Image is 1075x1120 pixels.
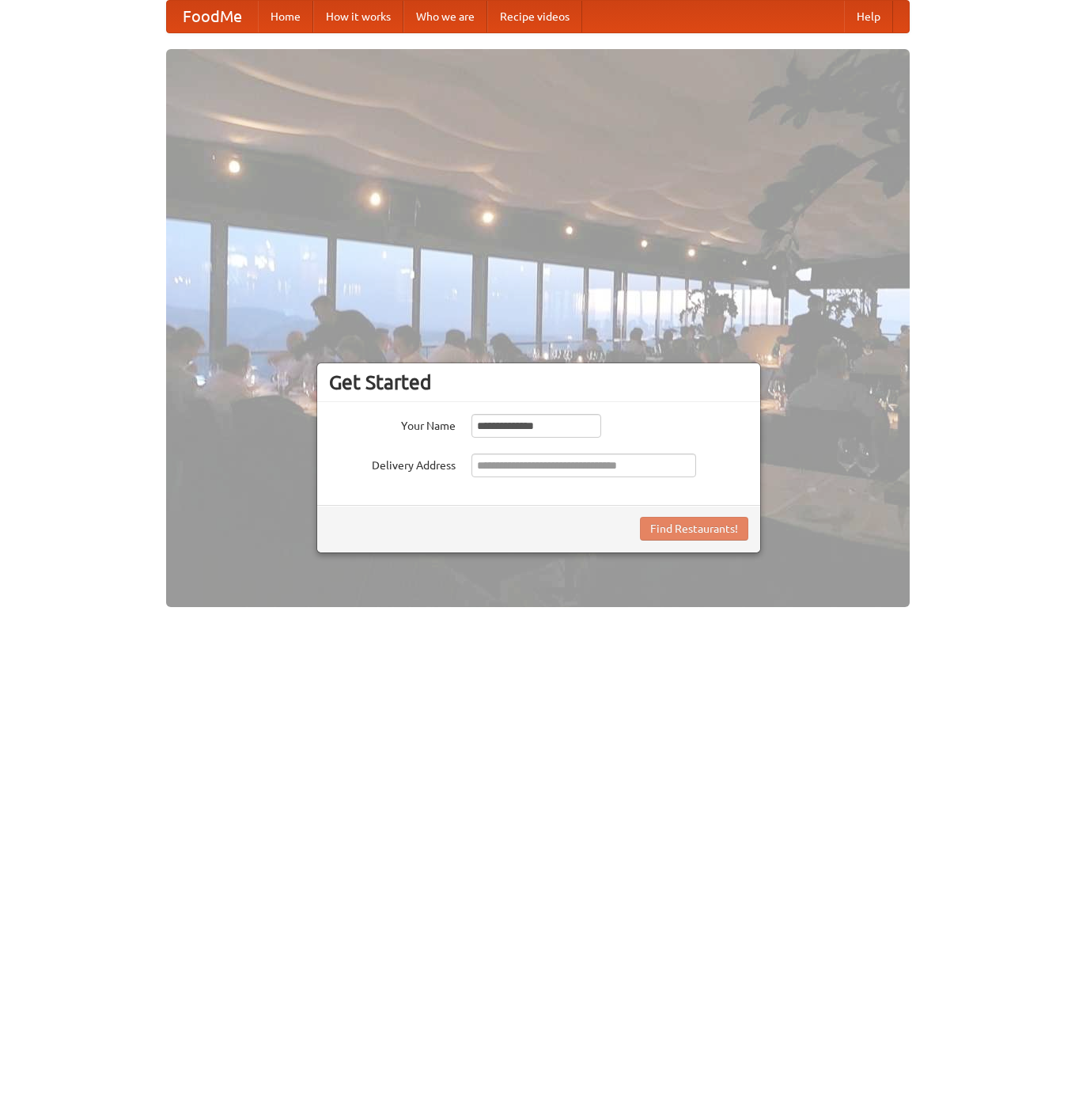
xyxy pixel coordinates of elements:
[329,370,748,394] h3: Get Started
[313,1,403,32] a: How it works
[844,1,893,32] a: Help
[258,1,313,32] a: Home
[329,454,456,473] label: Delivery Address
[167,1,258,32] a: FoodMe
[403,1,487,32] a: Who we are
[487,1,582,32] a: Recipe videos
[329,414,456,434] label: Your Name
[640,517,748,541] button: Find Restaurants!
